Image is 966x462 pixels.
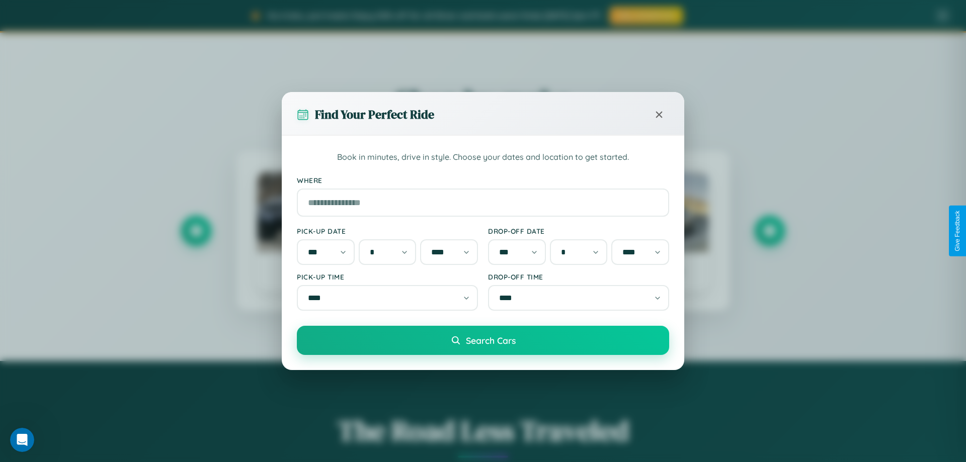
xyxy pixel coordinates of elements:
label: Where [297,176,669,184]
h3: Find Your Perfect Ride [315,106,434,123]
label: Drop-off Date [488,227,669,235]
label: Pick-up Date [297,227,478,235]
label: Pick-up Time [297,272,478,281]
p: Book in minutes, drive in style. Choose your dates and location to get started. [297,151,669,164]
button: Search Cars [297,326,669,355]
label: Drop-off Time [488,272,669,281]
span: Search Cars [466,335,516,346]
